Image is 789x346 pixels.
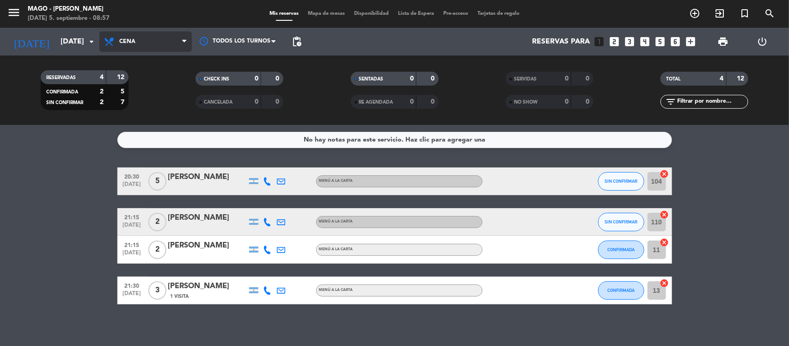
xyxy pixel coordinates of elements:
[473,11,524,16] span: Tarjetas de regalo
[319,288,353,292] span: MENÚ A LA CARTA
[148,281,166,300] span: 3
[660,169,669,179] i: cancel
[7,6,21,23] button: menu
[255,99,258,105] strong: 0
[100,88,104,95] strong: 2
[739,8,750,19] i: turned_in_not
[393,11,439,16] span: Lista de Espera
[204,77,229,81] span: CHECK INS
[168,280,247,292] div: [PERSON_NAME]
[117,74,126,80] strong: 12
[121,211,144,222] span: 21:15
[660,278,669,288] i: cancel
[514,100,538,105] span: NO SHOW
[607,247,635,252] span: CONFIRMADA
[660,238,669,247] i: cancel
[410,99,414,105] strong: 0
[607,288,635,293] span: CONFIRMADA
[319,247,353,251] span: MENÚ A LA CARTA
[565,75,569,82] strong: 0
[265,11,303,16] span: Mis reservas
[431,75,436,82] strong: 0
[276,75,281,82] strong: 0
[28,14,110,23] div: [DATE] 5. septiembre - 08:57
[276,99,281,105] strong: 0
[148,241,166,259] span: 2
[720,75,724,82] strong: 4
[757,36,768,47] i: power_settings_new
[666,77,680,81] span: TOTAL
[303,11,349,16] span: Mapa de mesas
[46,75,76,80] span: RESERVADAS
[743,28,782,56] div: LOG OUT
[593,36,606,48] i: looks_one
[100,99,104,105] strong: 2
[148,213,166,231] span: 2
[514,77,537,81] span: SERVIDAS
[319,220,353,223] span: MENÚ A LA CARTA
[654,36,667,48] i: looks_5
[148,172,166,191] span: 5
[431,99,436,105] strong: 0
[121,290,144,301] span: [DATE]
[586,75,591,82] strong: 0
[121,99,126,105] strong: 7
[605,179,637,184] span: SIN CONFIRMAR
[168,212,247,224] div: [PERSON_NAME]
[359,77,384,81] span: SENTADAS
[121,239,144,250] span: 21:15
[86,36,97,47] i: arrow_drop_down
[665,96,676,107] i: filter_list
[304,135,485,145] div: No hay notas para este servicio. Haz clic para agregar una
[624,36,636,48] i: looks_3
[532,37,590,46] span: Reservas para
[565,99,569,105] strong: 0
[121,280,144,290] span: 21:30
[609,36,621,48] i: looks_two
[171,293,189,300] span: 1 Visita
[7,31,56,52] i: [DATE]
[121,181,144,192] span: [DATE]
[676,97,748,107] input: Filtrar por nombre...
[764,8,775,19] i: search
[689,8,700,19] i: add_circle_outline
[670,36,682,48] i: looks_6
[119,38,135,45] span: Cena
[168,171,247,183] div: [PERSON_NAME]
[359,100,393,105] span: RE AGENDADA
[598,213,644,231] button: SIN CONFIRMAR
[660,210,669,219] i: cancel
[168,240,247,252] div: [PERSON_NAME]
[639,36,651,48] i: looks_4
[100,74,104,80] strong: 4
[685,36,697,48] i: add_box
[586,99,591,105] strong: 0
[121,250,144,260] span: [DATE]
[255,75,258,82] strong: 0
[737,75,746,82] strong: 12
[717,36,728,47] span: print
[598,172,644,191] button: SIN CONFIRMAR
[121,171,144,181] span: 20:30
[46,90,78,94] span: CONFIRMADA
[121,88,126,95] strong: 5
[714,8,725,19] i: exit_to_app
[598,281,644,300] button: CONFIRMADA
[598,241,644,259] button: CONFIRMADA
[319,179,353,183] span: MENÚ A LA CARTA
[439,11,473,16] span: Pre-acceso
[46,100,83,105] span: SIN CONFIRMAR
[204,100,232,105] span: CANCELADA
[349,11,393,16] span: Disponibilidad
[605,219,637,224] span: SIN CONFIRMAR
[28,5,110,14] div: Mago - [PERSON_NAME]
[7,6,21,19] i: menu
[121,222,144,233] span: [DATE]
[410,75,414,82] strong: 0
[291,36,302,47] span: pending_actions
